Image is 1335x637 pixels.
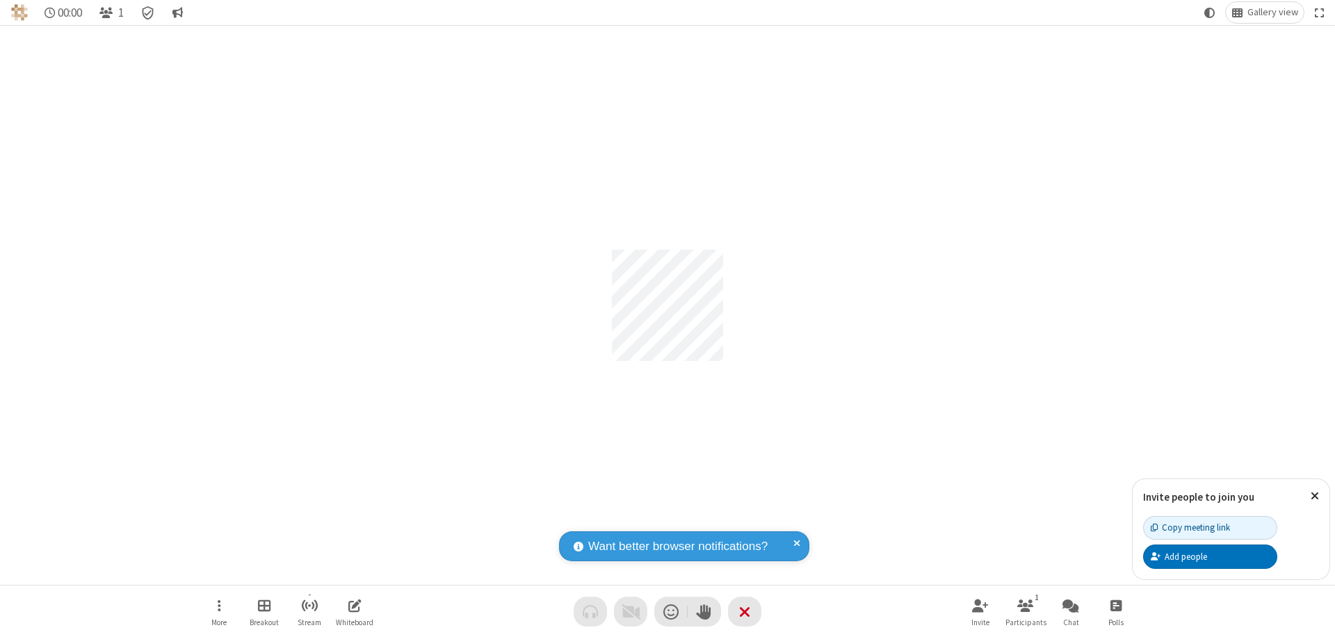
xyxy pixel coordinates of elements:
[1005,618,1046,627] span: Participants
[1143,545,1277,568] button: Add people
[1108,618,1124,627] span: Polls
[574,597,607,627] button: Audio problem - check your Internet connection or call by phone
[58,6,82,19] span: 00:00
[1247,7,1298,18] span: Gallery view
[728,597,761,627] button: End or leave meeting
[1031,591,1043,604] div: 1
[588,538,768,556] span: Want better browser notifications?
[1143,516,1277,540] button: Copy meeting link
[1005,592,1046,631] button: Open participant list
[1063,618,1079,627] span: Chat
[1309,2,1330,23] button: Fullscreen
[211,618,227,627] span: More
[289,592,330,631] button: Start streaming
[93,2,129,23] button: Open participant list
[198,592,240,631] button: Open menu
[334,592,375,631] button: Open shared whiteboard
[118,6,124,19] span: 1
[960,592,1001,631] button: Invite participants (⌘+Shift+I)
[1095,592,1137,631] button: Open poll
[1143,490,1254,503] label: Invite people to join you
[243,592,285,631] button: Manage Breakout Rooms
[250,618,279,627] span: Breakout
[166,2,188,23] button: Conversation
[1050,592,1092,631] button: Open chat
[654,597,688,627] button: Send a reaction
[1300,479,1329,513] button: Close popover
[298,618,321,627] span: Stream
[1226,2,1304,23] button: Change layout
[336,618,373,627] span: Whiteboard
[135,2,161,23] div: Meeting details Encryption enabled
[688,597,721,627] button: Raise hand
[971,618,989,627] span: Invite
[614,597,647,627] button: Video
[1151,521,1230,534] div: Copy meeting link
[1199,2,1221,23] button: Using system theme
[11,4,28,21] img: QA Selenium DO NOT DELETE OR CHANGE
[39,2,88,23] div: Timer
